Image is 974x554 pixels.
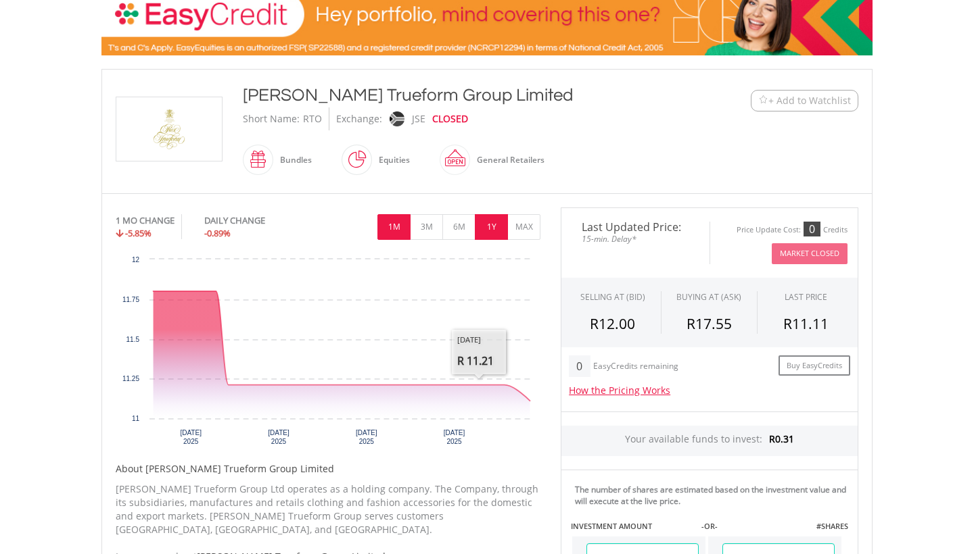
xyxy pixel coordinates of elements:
span: -0.89% [204,227,231,239]
img: jse.png [390,111,404,126]
button: 6M [442,214,476,240]
div: 0 [569,355,590,377]
div: 0 [804,222,820,236]
div: CLOSED [432,107,468,130]
span: + Add to Watchlist [768,94,851,107]
text: [DATE] 2025 [444,429,465,445]
div: JSE [412,107,425,130]
a: How the Pricing Works [569,384,670,397]
span: Last Updated Price: [572,222,699,232]
text: [DATE] 2025 [356,429,377,445]
text: 12 [132,256,140,263]
button: MAX [507,214,540,240]
text: [DATE] 2025 [180,429,202,445]
img: Watchlist [758,95,768,105]
button: 3M [410,214,443,240]
div: General Retailers [470,144,544,176]
span: R0.31 [769,432,794,445]
button: Market Closed [772,243,848,264]
div: Chart. Highcharts interactive chart. [116,253,540,455]
div: LAST PRICE [785,291,827,303]
text: 11.75 [122,296,139,303]
span: BUYING AT (ASK) [676,291,741,303]
button: 1Y [475,214,508,240]
span: -5.85% [125,227,152,239]
img: EQU.ZA.RTO.png [118,97,220,161]
span: R17.55 [687,314,732,333]
div: Your available funds to invest: [561,426,858,456]
div: DAILY CHANGE [204,214,310,227]
text: [DATE] 2025 [268,429,289,445]
svg: Interactive chart [116,253,540,455]
div: SELLING AT (BID) [580,291,645,303]
div: Bundles [273,144,312,176]
text: 11 [132,415,140,422]
div: RTO [303,107,322,130]
label: -OR- [701,521,718,532]
label: #SHARES [816,521,848,532]
div: Price Update Cost: [737,225,801,235]
div: [PERSON_NAME] Trueform Group Limited [243,83,668,107]
text: 11.25 [122,375,139,382]
div: Credits [823,225,848,235]
button: Watchlist + Add to Watchlist [751,90,858,111]
div: Exchange: [336,107,382,130]
button: 1M [377,214,411,240]
span: R11.11 [783,314,829,333]
label: INVESTMENT AMOUNT [571,521,652,532]
div: 1 MO CHANGE [116,214,175,227]
span: 15-min. Delay* [572,232,699,245]
a: Buy EasyCredits [779,355,850,376]
h5: About [PERSON_NAME] Trueform Group Limited [116,462,540,476]
text: 11.5 [126,336,140,343]
div: Short Name: [243,107,300,130]
div: Equities [372,144,410,176]
span: R12.00 [590,314,635,333]
div: EasyCredits remaining [593,361,678,373]
p: [PERSON_NAME] Trueform Group Ltd operates as a holding company. The Company, through its subsidia... [116,482,540,536]
div: The number of shares are estimated based on the investment value and will execute at the live price. [575,484,852,507]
